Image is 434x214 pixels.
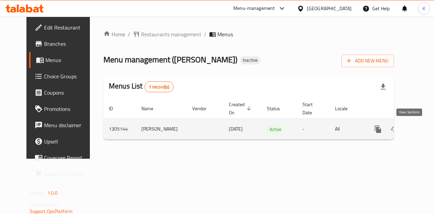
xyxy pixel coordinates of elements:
[29,133,99,150] a: Upsell
[233,4,275,13] div: Menu-management
[267,104,289,113] span: Status
[44,154,94,162] span: Coverage Report
[47,189,58,197] span: 1.0.0
[29,19,99,36] a: Edit Restaurant
[45,56,94,64] span: Menus
[422,5,425,12] span: K
[347,57,389,65] span: Add New Menu
[307,5,352,12] div: [GEOGRAPHIC_DATA]
[330,119,364,139] td: All
[30,200,61,209] span: Get support on:
[44,40,94,48] span: Branches
[109,81,174,92] h2: Menus List
[297,119,330,139] td: -
[44,121,94,129] span: Menu disclaimer
[29,68,99,84] a: Choice Groups
[44,89,94,97] span: Coupons
[29,101,99,117] a: Promotions
[229,124,243,133] span: [DATE]
[128,30,130,38] li: /
[133,30,201,38] a: Restaurants management
[335,104,356,113] span: Locale
[240,56,260,64] div: Inactive
[103,30,125,38] a: Home
[44,170,94,178] span: Grocery Checklist
[141,30,201,38] span: Restaurants management
[29,36,99,52] a: Branches
[44,137,94,145] span: Upsell
[136,119,187,139] td: [PERSON_NAME]
[44,105,94,113] span: Promotions
[267,125,284,133] div: Active
[370,121,386,137] button: more
[204,30,206,38] li: /
[192,104,215,113] span: Vendor
[29,117,99,133] a: Menu disclaimer
[103,52,237,67] span: Menu management ( [PERSON_NAME] )
[29,166,99,182] a: Grocery Checklist
[30,189,46,197] span: Version:
[341,55,394,67] button: Add New Menu
[44,72,94,80] span: Choice Groups
[267,125,284,133] span: Active
[302,100,321,117] span: Start Date
[386,121,402,137] button: Change Status
[240,57,260,63] span: Inactive
[29,150,99,166] a: Coverage Report
[141,104,162,113] span: Name
[229,100,253,117] span: Created On
[145,84,174,90] span: 1 record(s)
[103,30,394,38] nav: breadcrumb
[103,119,136,139] td: 1305144
[29,52,99,68] a: Menus
[29,84,99,101] a: Coupons
[375,79,391,95] div: Export file
[217,30,233,38] span: Menus
[144,81,174,92] div: Total records count
[44,23,94,32] span: Edit Restaurant
[109,104,122,113] span: ID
